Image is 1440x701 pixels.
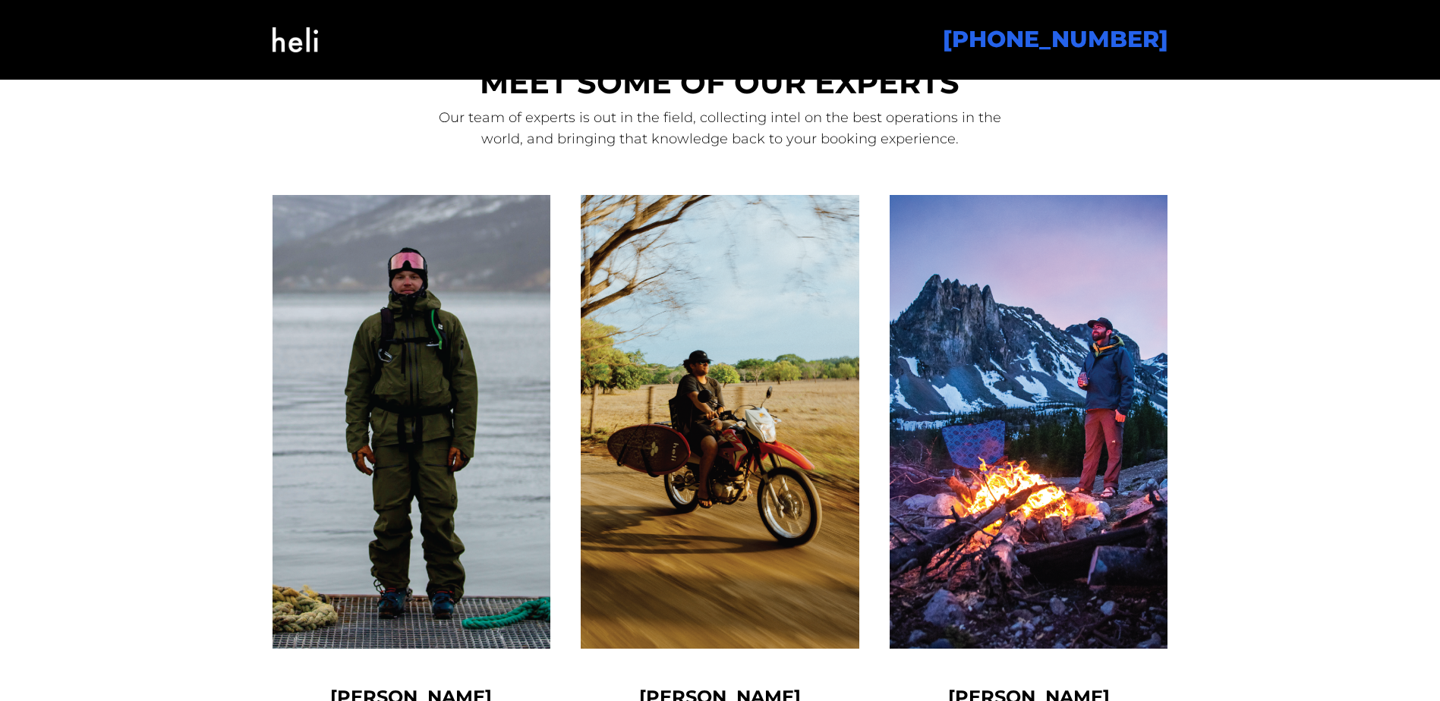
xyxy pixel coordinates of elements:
[273,195,551,649] img: bd562c06-f8d6-4dc4-9eb3-a9cdff4cb726.png
[273,9,318,71] img: Heli OS Logo
[427,68,1013,98] h2: MEET SOME OF OUR EXPERTS
[890,195,1168,649] img: 13d6cf74-f48a-40e6-8f94-10ce4b21eeb3.png
[943,25,1168,53] a: [PHONE_NUMBER]
[581,195,859,649] img: 1ac99d8a-ff3a-4973-9f87-5d25db865891.png
[427,107,1013,149] p: Our team of experts is out in the field, collecting intel on the best operations in the world, an...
